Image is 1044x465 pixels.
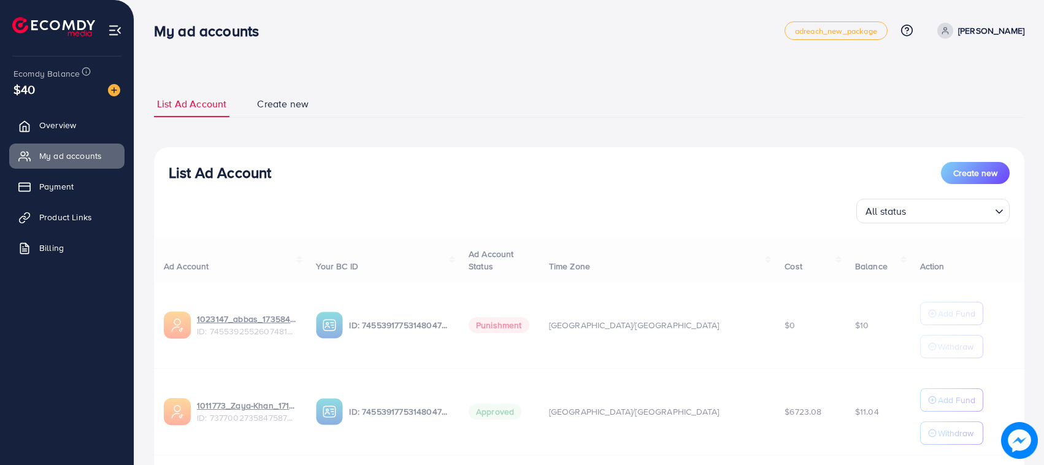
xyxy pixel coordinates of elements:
img: image [108,84,120,96]
span: Create new [257,97,309,111]
span: List Ad Account [157,97,226,111]
button: Create new [941,162,1010,184]
a: [PERSON_NAME] [932,23,1024,39]
span: $40 [13,80,35,98]
div: Search for option [856,199,1010,223]
img: image [1001,422,1038,459]
span: Ecomdy Balance [13,67,80,80]
span: Overview [39,119,76,131]
img: menu [108,23,122,37]
p: [PERSON_NAME] [958,23,1024,38]
a: Product Links [9,205,125,229]
a: My ad accounts [9,144,125,168]
input: Search for option [910,200,990,220]
h3: List Ad Account [169,164,271,182]
a: Billing [9,236,125,260]
span: Product Links [39,211,92,223]
img: logo [12,17,95,36]
span: All status [863,202,909,220]
a: Overview [9,113,125,137]
span: Payment [39,180,74,193]
span: adreach_new_package [795,27,877,35]
h3: My ad accounts [154,22,269,40]
span: Create new [953,167,997,179]
a: Payment [9,174,125,199]
span: Billing [39,242,64,254]
span: My ad accounts [39,150,102,162]
a: adreach_new_package [785,21,888,40]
